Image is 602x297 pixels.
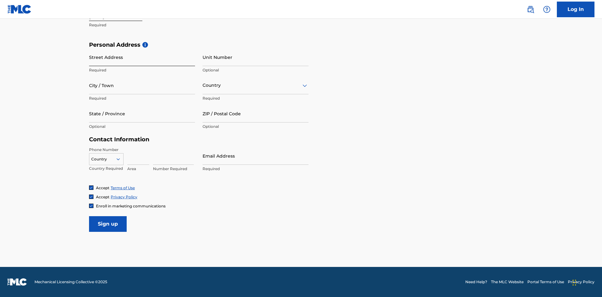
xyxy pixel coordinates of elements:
[89,166,124,171] p: Country Required
[89,204,93,208] img: checkbox
[111,185,135,190] a: Terms of Use
[203,67,309,73] p: Optional
[89,96,195,101] p: Required
[203,96,309,101] p: Required
[557,2,594,17] a: Log In
[8,278,27,286] img: logo
[89,124,195,129] p: Optional
[89,22,195,28] p: Required
[89,67,195,73] p: Required
[465,279,487,285] a: Need Help?
[527,279,564,285] a: Portal Terms of Use
[527,6,534,13] img: search
[127,166,149,172] p: Area
[96,185,109,190] span: Accept
[568,279,594,285] a: Privacy Policy
[96,204,166,208] span: Enroll in marketing communications
[571,267,602,297] iframe: Chat Widget
[89,136,309,143] h5: Contact Information
[34,279,107,285] span: Mechanical Licensing Collective © 2025
[203,124,309,129] p: Optional
[203,166,309,172] p: Required
[541,3,553,16] div: Help
[142,42,148,48] span: i
[573,273,576,292] div: Drag
[543,6,551,13] img: help
[153,166,194,172] p: Number Required
[89,216,127,232] input: Sign up
[89,186,93,190] img: checkbox
[491,279,524,285] a: The MLC Website
[89,195,93,199] img: checkbox
[89,41,513,49] h5: Personal Address
[8,5,32,14] img: MLC Logo
[524,3,537,16] a: Public Search
[111,195,137,199] a: Privacy Policy
[96,195,109,199] span: Accept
